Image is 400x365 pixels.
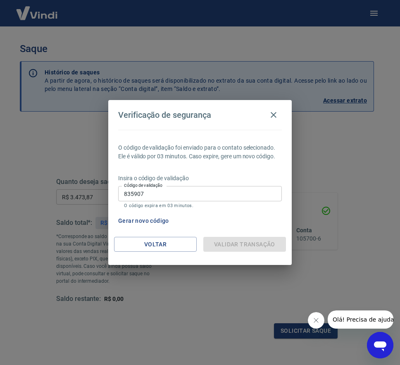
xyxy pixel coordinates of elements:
[118,143,282,161] p: O código de validação foi enviado para o contato selecionado. Ele é válido por 03 minutos. Caso e...
[114,237,197,252] button: Voltar
[367,332,393,358] iframe: Botão para abrir a janela de mensagens
[118,110,211,120] h4: Verificação de segurança
[328,310,393,329] iframe: Mensagem da empresa
[115,213,172,229] button: Gerar novo código
[124,182,162,188] label: Código de validação
[308,312,324,329] iframe: Fechar mensagem
[124,203,276,208] p: O código expira em 03 minutos.
[5,6,69,12] span: Olá! Precisa de ajuda?
[118,174,282,183] p: Insira o código de validação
